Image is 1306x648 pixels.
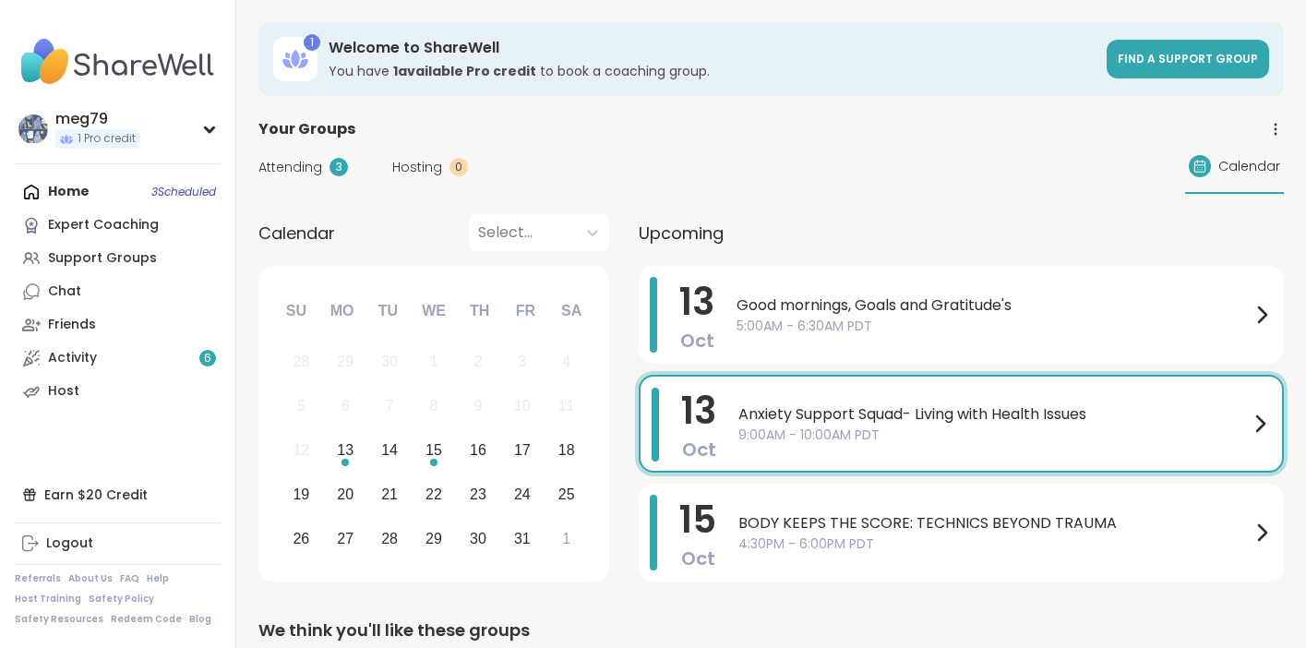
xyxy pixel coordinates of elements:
[738,534,1251,554] span: 4:30PM - 6:00PM PDT
[639,221,724,246] span: Upcoming
[502,519,542,558] div: Choose Friday, October 31st, 2025
[370,342,410,382] div: Not available Tuesday, September 30th, 2025
[282,519,321,558] div: Choose Sunday, October 26th, 2025
[414,431,454,471] div: Choose Wednesday, October 15th, 2025
[430,349,438,374] div: 1
[15,527,221,560] a: Logout
[738,403,1249,426] span: Anxiety Support Squad- Living with Health Issues
[413,291,454,331] div: We
[562,526,570,551] div: 1
[258,618,1284,643] div: We think you'll like these groups
[682,437,716,462] span: Oct
[502,387,542,426] div: Not available Friday, October 10th, 2025
[738,512,1251,534] span: BODY KEEPS THE SCORE: TECHNICS BEYOND TRAUMA
[546,342,586,382] div: Not available Saturday, October 4th, 2025
[393,62,536,80] b: 1 available Pro credit
[326,431,365,471] div: Choose Monday, October 13th, 2025
[425,482,442,507] div: 22
[48,282,81,301] div: Chat
[459,431,498,471] div: Choose Thursday, October 16th, 2025
[48,216,159,234] div: Expert Coaching
[502,474,542,514] div: Choose Friday, October 24th, 2025
[414,342,454,382] div: Not available Wednesday, October 1st, 2025
[558,393,575,418] div: 11
[459,342,498,382] div: Not available Thursday, October 2nd, 2025
[738,426,1249,445] span: 9:00AM - 10:00AM PDT
[18,114,48,144] img: meg79
[15,613,103,626] a: Safety Resources
[15,572,61,585] a: Referrals
[558,438,575,462] div: 18
[293,526,309,551] div: 26
[381,526,398,551] div: 28
[15,375,221,408] a: Host
[276,291,317,331] div: Su
[414,387,454,426] div: Not available Wednesday, October 8th, 2025
[381,349,398,374] div: 30
[329,38,1096,58] h3: Welcome to ShareWell
[15,308,221,342] a: Friends
[1218,157,1280,176] span: Calendar
[78,131,136,147] span: 1 Pro credit
[111,613,182,626] a: Redeem Code
[15,593,81,606] a: Host Training
[48,382,79,401] div: Host
[470,526,486,551] div: 30
[15,30,221,94] img: ShareWell Nav Logo
[1118,51,1258,66] span: Find a support group
[46,534,93,553] div: Logout
[459,387,498,426] div: Not available Thursday, October 9th, 2025
[514,438,531,462] div: 17
[425,526,442,551] div: 29
[326,474,365,514] div: Choose Monday, October 20th, 2025
[147,572,169,585] a: Help
[459,474,498,514] div: Choose Thursday, October 23rd, 2025
[502,342,542,382] div: Not available Friday, October 3rd, 2025
[425,438,442,462] div: 15
[297,393,306,418] div: 5
[304,34,320,51] div: 1
[326,519,365,558] div: Choose Monday, October 27th, 2025
[282,474,321,514] div: Choose Sunday, October 19th, 2025
[367,291,408,331] div: Tu
[48,349,97,367] div: Activity
[279,340,588,560] div: month 2025-10
[120,572,139,585] a: FAQ
[414,474,454,514] div: Choose Wednesday, October 22nd, 2025
[505,291,545,331] div: Fr
[89,593,154,606] a: Safety Policy
[558,482,575,507] div: 25
[68,572,113,585] a: About Us
[15,242,221,275] a: Support Groups
[370,387,410,426] div: Not available Tuesday, October 7th, 2025
[473,349,482,374] div: 2
[679,276,714,328] span: 13
[680,328,714,354] span: Oct
[258,118,355,140] span: Your Groups
[392,158,442,177] span: Hosting
[329,62,1096,80] h3: You have to book a coaching group.
[337,482,353,507] div: 20
[337,526,353,551] div: 27
[337,438,353,462] div: 13
[293,482,309,507] div: 19
[546,519,586,558] div: Choose Saturday, November 1st, 2025
[459,519,498,558] div: Choose Thursday, October 30th, 2025
[370,474,410,514] div: Choose Tuesday, October 21st, 2025
[514,393,531,418] div: 10
[48,249,157,268] div: Support Groups
[15,342,221,375] a: Activity6
[518,349,526,374] div: 3
[470,482,486,507] div: 23
[430,393,438,418] div: 8
[551,291,592,331] div: Sa
[326,387,365,426] div: Not available Monday, October 6th, 2025
[546,387,586,426] div: Not available Saturday, October 11th, 2025
[681,385,716,437] span: 13
[326,342,365,382] div: Not available Monday, September 29th, 2025
[15,275,221,308] a: Chat
[546,474,586,514] div: Choose Saturday, October 25th, 2025
[546,431,586,471] div: Choose Saturday, October 18th, 2025
[321,291,362,331] div: Mo
[381,438,398,462] div: 14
